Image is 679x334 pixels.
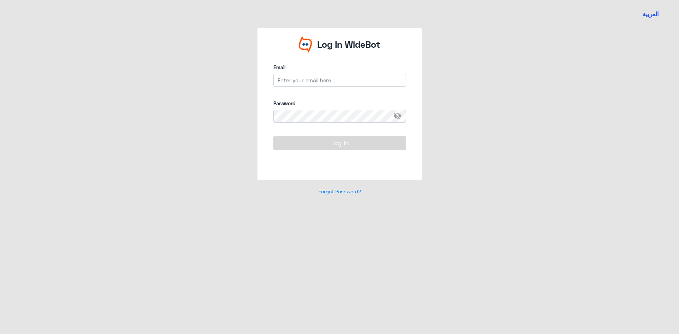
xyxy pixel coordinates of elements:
[393,110,406,123] span: visibility_off
[317,38,380,51] p: Log In WideBot
[643,10,659,19] button: العربية
[273,64,406,71] label: Email
[299,36,312,53] img: Widebot Logo
[638,5,663,23] a: Switch language
[318,188,361,194] a: Forgot Password?
[273,74,406,87] input: Enter your email here...
[273,100,406,107] label: Password
[273,136,406,150] button: Log In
